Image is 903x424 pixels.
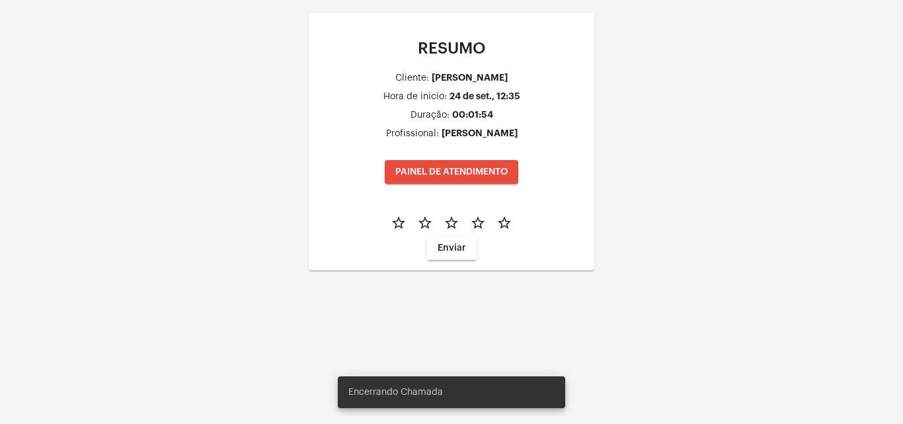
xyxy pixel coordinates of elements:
[386,129,439,139] div: Profissional:
[496,215,512,231] mat-icon: star_border
[319,40,584,57] p: RESUMO
[385,160,518,184] button: PAINEL DE ATENDIMENTO
[427,236,477,260] button: Enviar
[395,73,429,83] div: Cliente:
[411,110,450,120] div: Duração:
[432,73,508,83] div: [PERSON_NAME]
[442,128,518,138] div: [PERSON_NAME]
[450,91,520,101] div: 24 de set., 12:35
[395,167,508,177] span: PAINEL DE ATENDIMENTO
[348,386,443,399] span: Encerrando Chamada
[391,215,407,231] mat-icon: star_border
[444,215,459,231] mat-icon: star_border
[383,92,447,102] div: Hora de inicio:
[438,243,466,253] span: Enviar
[452,110,493,120] div: 00:01:54
[470,215,486,231] mat-icon: star_border
[417,215,433,231] mat-icon: star_border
